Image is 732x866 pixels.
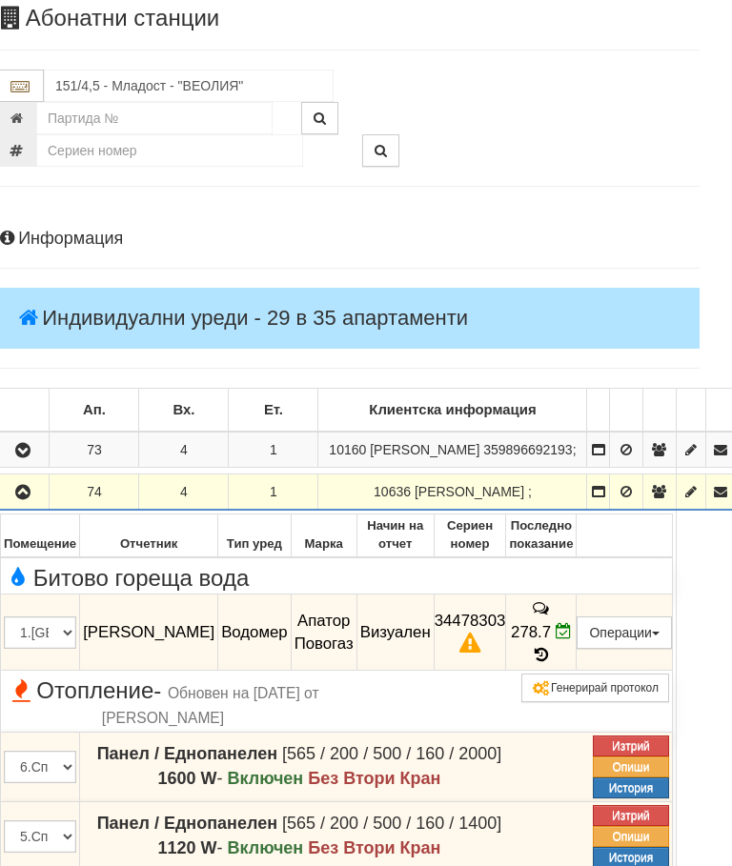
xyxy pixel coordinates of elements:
span: - [157,769,222,788]
td: : No sort applied, sorting is disabled [587,389,609,433]
td: 73 [50,432,139,468]
strong: 1120 W [157,838,216,857]
span: Обновен на [DATE] от [PERSON_NAME] [102,685,319,726]
strong: Панел / Еднопанелен [97,814,277,833]
td: Апатор Повогаз [291,594,356,671]
span: История на забележките [531,599,552,617]
strong: Без Втори Кран [308,769,440,788]
span: Битово гореща вода [4,566,249,591]
input: Абонатна станция [44,70,334,102]
button: Опиши [593,756,669,777]
td: Ет.: No sort applied, sorting is disabled [229,389,318,433]
strong: Без Втори Кран [308,838,440,857]
strong: 1600 W [157,769,216,788]
b: Вх. [173,402,194,417]
td: ; [318,474,587,511]
span: Отопление [4,678,322,729]
span: Партида № [374,484,411,499]
span: История на показанията [535,646,548,664]
th: Марка [291,514,356,557]
span: 1 [270,442,277,457]
td: Визуален [356,594,434,671]
button: Изтрий [593,805,669,826]
td: 4 [139,474,229,511]
span: [PERSON_NAME] [83,623,214,641]
td: : No sort applied, sorting is disabled [642,389,676,433]
th: Отчетник [80,514,218,557]
input: Партида № [36,102,273,134]
th: Помещение [1,514,80,557]
button: Генерирай протокол [521,674,669,702]
td: 74 [50,474,139,511]
strong: Включен [228,838,304,857]
span: Партида № [329,442,366,457]
td: Водомер [218,594,292,671]
span: 34478303 [435,612,506,630]
span: [PERSON_NAME] [415,484,524,499]
span: - [157,838,222,857]
td: : No sort applied, sorting is disabled [609,389,642,433]
button: Опиши [593,826,669,847]
th: Сериен номер [434,514,506,557]
span: [PERSON_NAME] [370,442,479,457]
i: Редакция Отчет към 31/07/2025 [556,623,572,639]
td: Ап.: No sort applied, sorting is disabled [50,389,139,433]
td: ; [318,432,587,468]
span: 359896692193 [483,442,572,457]
b: Клиентска информация [369,402,536,417]
td: Вх.: No sort applied, sorting is disabled [139,389,229,433]
th: Тип уред [218,514,292,557]
span: - [153,677,161,703]
b: Ап. [83,402,106,417]
th: Начин на отчет [356,514,434,557]
button: История [593,777,669,798]
strong: Включен [228,769,304,788]
span: 1 [270,484,277,499]
span: 278.7 [511,623,551,641]
input: Сериен номер [36,134,303,167]
strong: Панел / Еднопанелен [97,744,277,763]
td: Клиентска информация: No sort applied, sorting is disabled [318,389,587,433]
td: : No sort applied, sorting is disabled [676,389,705,433]
button: Изтрий [593,735,669,756]
b: Ет. [264,402,283,417]
span: [565 / 200 / 500 / 160 / 2000] [282,744,501,763]
td: 4 [139,432,229,468]
button: Операции [577,616,672,649]
th: Последно показание [506,514,577,557]
span: [565 / 200 / 500 / 160 / 1400] [282,814,501,833]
